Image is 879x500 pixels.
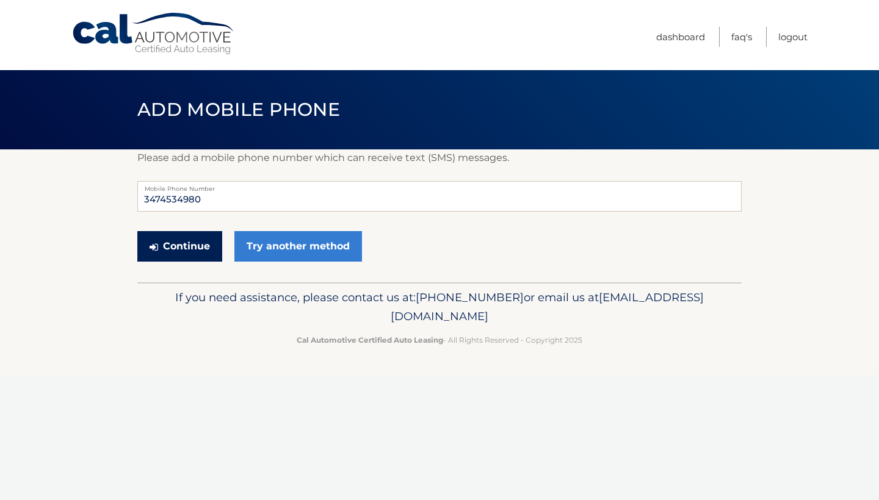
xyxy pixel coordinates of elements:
[137,181,742,212] input: Mobile Phone Number
[731,27,752,47] a: FAQ's
[71,12,236,55] a: Cal Automotive
[137,231,222,262] button: Continue
[656,27,705,47] a: Dashboard
[145,288,734,327] p: If you need assistance, please contact us at: or email us at
[137,98,340,121] span: Add Mobile Phone
[145,334,734,346] p: - All Rights Reserved - Copyright 2025
[234,231,362,262] a: Try another method
[778,27,808,47] a: Logout
[137,181,742,191] label: Mobile Phone Number
[137,149,742,166] p: Please add a mobile phone number which can receive text (SMS) messages.
[416,290,524,304] span: [PHONE_NUMBER]
[297,335,443,345] strong: Cal Automotive Certified Auto Leasing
